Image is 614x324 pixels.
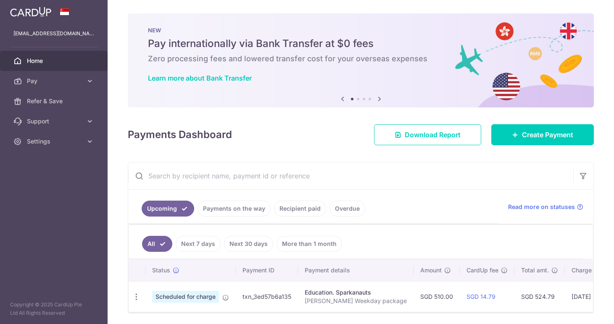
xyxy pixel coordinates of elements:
[27,137,82,146] span: Settings
[508,203,575,211] span: Read more on statuses
[508,203,583,211] a: Read more on statuses
[572,266,606,274] span: Charge date
[305,297,407,305] p: [PERSON_NAME] Weekday package
[148,37,574,50] h5: Pay internationally via Bank Transfer at $0 fees
[142,201,194,217] a: Upcoming
[13,29,94,38] p: [EMAIL_ADDRESS][DOMAIN_NAME]
[522,130,573,140] span: Create Payment
[128,162,573,189] input: Search by recipient name, payment id or reference
[10,7,51,17] img: CardUp
[305,288,407,297] div: Education. Sparkanauts
[274,201,326,217] a: Recipient paid
[420,266,442,274] span: Amount
[329,201,365,217] a: Overdue
[466,293,495,300] a: SGD 14.79
[277,236,342,252] a: More than 1 month
[374,124,481,145] a: Download Report
[491,124,594,145] a: Create Payment
[298,259,414,281] th: Payment details
[152,291,219,303] span: Scheduled for charge
[521,266,549,274] span: Total amt.
[466,266,498,274] span: CardUp fee
[236,281,298,312] td: txn_3ed57b6a135
[152,266,170,274] span: Status
[224,236,273,252] a: Next 30 days
[414,281,460,312] td: SGD 510.00
[128,127,232,142] h4: Payments Dashboard
[198,201,271,217] a: Payments on the way
[128,13,594,107] img: Bank transfer banner
[514,281,565,312] td: SGD 524.79
[176,236,221,252] a: Next 7 days
[27,77,82,85] span: Pay
[27,117,82,125] span: Support
[27,57,82,65] span: Home
[148,27,574,34] p: NEW
[405,130,461,140] span: Download Report
[142,236,172,252] a: All
[27,97,82,105] span: Refer & Save
[148,54,574,64] h6: Zero processing fees and lowered transfer cost for your overseas expenses
[148,74,252,82] a: Learn more about Bank Transfer
[236,259,298,281] th: Payment ID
